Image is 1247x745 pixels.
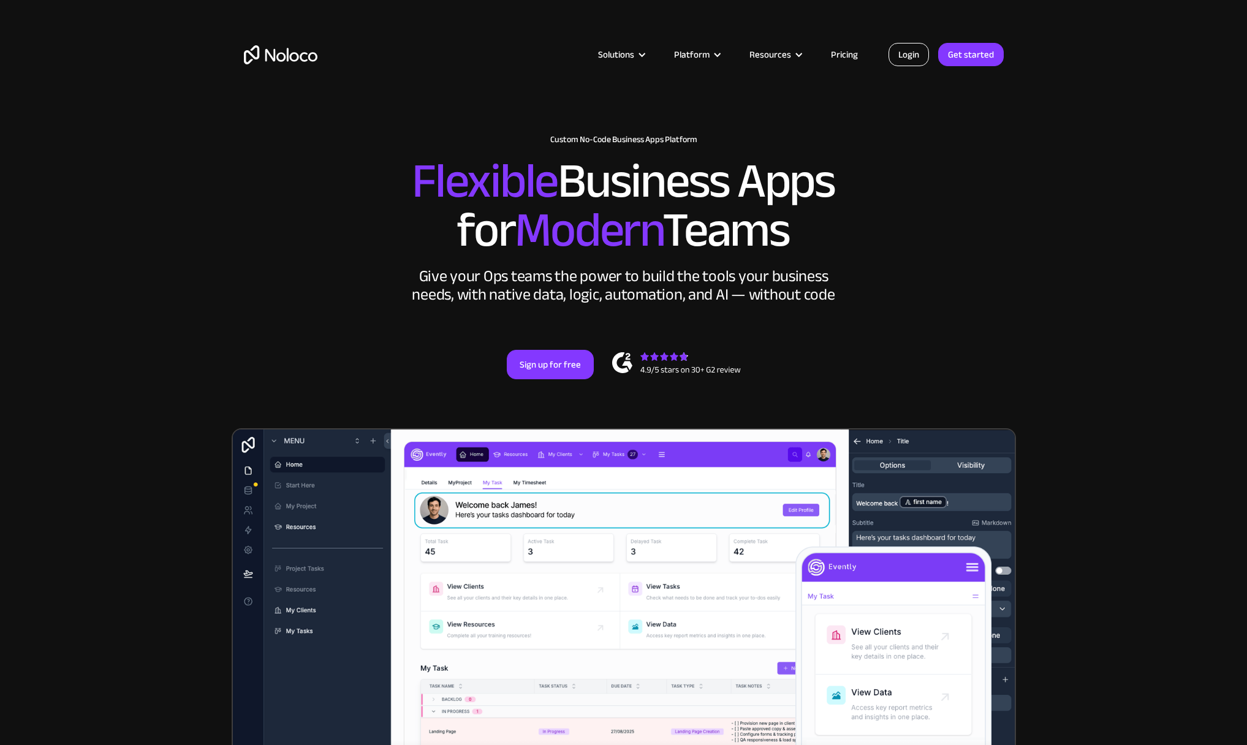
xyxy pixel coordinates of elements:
h2: Business Apps for Teams [244,157,1004,255]
img: website_grey.svg [20,32,29,42]
div: Domain: [DOMAIN_NAME] [32,32,135,42]
img: logo_orange.svg [20,20,29,29]
div: Solutions [583,47,659,62]
img: tab_keywords_by_traffic_grey.svg [122,71,132,81]
div: Resources [749,47,791,62]
div: Keywords by Traffic [135,72,207,80]
img: tab_domain_overview_orange.svg [33,71,43,81]
div: Solutions [598,47,634,62]
h1: Custom No-Code Business Apps Platform [244,135,1004,145]
div: v 4.0.25 [34,20,60,29]
div: Resources [734,47,816,62]
a: home [244,45,317,64]
a: Get started [938,43,1004,66]
span: Flexible [412,135,558,227]
span: Modern [515,184,662,276]
div: Platform [674,47,710,62]
div: Platform [659,47,734,62]
a: Sign up for free [507,350,594,379]
div: Domain Overview [47,72,110,80]
a: Pricing [816,47,873,62]
a: Login [889,43,929,66]
div: Give your Ops teams the power to build the tools your business needs, with native data, logic, au... [409,267,838,304]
